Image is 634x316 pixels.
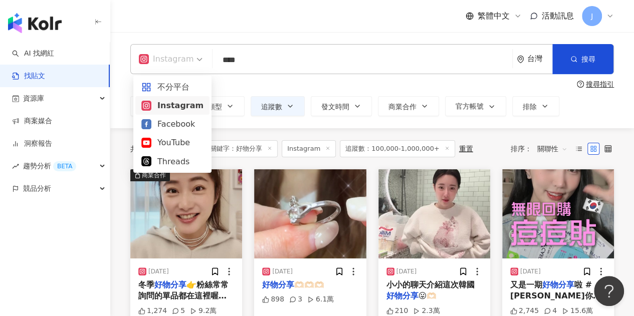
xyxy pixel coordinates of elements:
button: 內容形式 [130,96,191,116]
span: 排除 [523,103,537,111]
div: 3 [289,294,302,304]
div: 台灣 [527,55,552,63]
span: Instagram [282,140,336,157]
div: Instagram [141,99,203,112]
div: post-image商業合作 [130,169,242,258]
span: 🫶🏻🫶🏻🫶🏻 [294,280,324,289]
span: 啦 #[PERSON_NAME]你變漂亮 [510,280,601,312]
div: 898 [262,294,284,304]
button: 商業合作 [378,96,439,116]
div: BETA [53,161,76,171]
a: searchAI 找網紅 [12,49,54,59]
a: 洞察報告 [12,139,52,149]
span: 官方帳號 [456,102,484,110]
span: question-circle [577,81,584,88]
div: [DATE] [148,267,169,276]
span: rise [12,163,19,170]
div: [DATE] [272,267,293,276]
span: 資源庫 [23,87,44,110]
img: post-image [502,169,614,258]
span: 關鍵字：好物分享 [204,140,278,157]
button: 發文時間 [311,96,372,116]
span: 👉粉絲常常詢問的單品都在這裡喔😍 # [138,280,229,312]
mark: 好物分享 [262,280,294,289]
div: Facebook [141,118,203,130]
img: post-image [254,169,366,258]
div: Threads [141,155,203,168]
div: 共 筆 [130,145,172,153]
div: 1,274 [138,306,167,316]
a: 找貼文 [12,71,45,81]
button: 官方帳號 [445,96,506,116]
button: 追蹤數 [251,96,305,116]
span: 追蹤數：100,000-1,000,000+ [340,140,455,157]
span: 追蹤數 [261,103,282,111]
div: 2,745 [510,306,539,316]
mark: 好物分享 [542,280,574,289]
span: 趨勢分析 [23,155,76,177]
iframe: Help Scout Beacon - Open [594,276,624,306]
span: 😛🫶🏻 [418,291,437,300]
div: YouTube [141,136,203,149]
div: 排序： [511,141,573,157]
mark: 好物分享 [386,291,418,300]
div: 6.1萬 [307,294,334,304]
div: 9.2萬 [190,306,217,316]
a: 商案媒合 [12,116,52,126]
span: appstore [141,82,151,92]
button: 類型 [197,96,245,116]
span: J [591,11,593,22]
div: 商業合作 [142,170,166,180]
span: 競品分析 [23,177,51,200]
span: 類型 [208,103,222,111]
span: 發文時間 [321,103,349,111]
span: 冬季 [138,280,154,289]
span: 搜尋 [581,55,595,63]
div: 不分平台 [141,81,203,93]
div: 4 [544,306,557,316]
div: 2.3萬 [413,306,440,316]
div: Instagram [139,51,193,67]
span: 關聯性 [537,141,567,157]
div: 15.6萬 [562,306,593,316]
span: 小小的聊天介紹這次韓國 [386,280,475,289]
span: environment [517,56,524,63]
button: 搜尋 [552,44,613,74]
span: 繁體中文 [478,11,510,22]
button: 排除 [512,96,559,116]
div: [DATE] [396,267,417,276]
div: 重置 [459,145,473,153]
div: 搜尋指引 [586,80,614,88]
img: logo [8,13,62,33]
span: 商業合作 [388,103,416,111]
div: 5 [172,306,185,316]
div: 210 [386,306,408,316]
span: 又是一期 [510,280,542,289]
img: post-image [130,169,242,258]
div: [DATE] [520,267,541,276]
img: post-image [378,169,490,258]
span: 活動訊息 [542,11,574,21]
mark: 好物分享 [154,280,186,289]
